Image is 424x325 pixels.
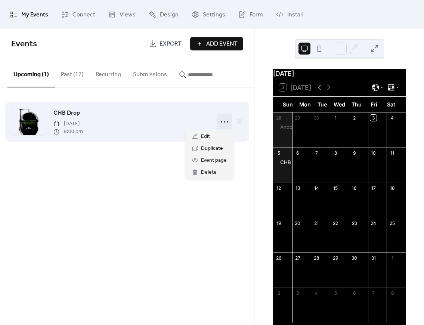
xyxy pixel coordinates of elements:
[313,185,320,191] div: 14
[55,59,90,87] button: Past (12)
[351,150,358,156] div: 9
[294,220,301,226] div: 20
[332,185,339,191] div: 15
[294,290,301,297] div: 3
[201,156,227,165] span: Event page
[294,255,301,261] div: 27
[53,109,80,118] span: CHB Drop
[332,115,339,121] div: 1
[294,150,301,156] div: 6
[201,132,210,141] span: Edit
[365,97,383,112] div: Fri
[294,115,301,121] div: 29
[120,9,136,21] span: Views
[332,150,339,156] div: 8
[276,115,282,121] div: 28
[332,290,339,297] div: 5
[273,69,406,78] div: [DATE]
[270,3,308,26] a: Install
[370,185,377,191] div: 17
[351,220,358,226] div: 23
[53,120,83,128] span: [DATE]
[72,9,95,21] span: Connect
[276,255,282,261] div: 26
[351,290,358,297] div: 6
[127,59,173,87] button: Submissions
[332,255,339,261] div: 29
[370,255,377,261] div: 31
[313,115,320,121] div: 30
[313,290,320,297] div: 4
[276,290,282,297] div: 2
[370,220,377,226] div: 24
[160,9,179,21] span: Design
[389,255,396,261] div: 1
[332,220,339,226] div: 22
[201,144,223,153] span: Duplicate
[103,3,141,26] a: Views
[250,9,263,21] span: Form
[143,37,187,50] a: Export
[186,3,231,26] a: Settings
[53,108,80,118] a: CHB Drop
[389,290,396,297] div: 8
[160,40,182,49] span: Export
[276,150,282,156] div: 5
[90,59,127,87] button: Recurring
[296,97,313,112] div: Mon
[190,37,243,50] button: Add Event
[276,185,282,191] div: 12
[389,220,396,226] div: 25
[351,115,358,121] div: 2
[331,97,348,112] div: Wed
[56,3,101,26] a: Connect
[233,3,269,26] a: Form
[280,159,304,165] div: CHB Drop
[389,115,396,121] div: 4
[201,168,217,177] span: Delete
[21,9,48,21] span: My Events
[143,3,184,26] a: Design
[287,9,303,21] span: Install
[351,255,358,261] div: 30
[313,255,320,261] div: 28
[313,150,320,156] div: 7
[370,115,377,121] div: 3
[313,220,320,226] div: 21
[370,150,377,156] div: 10
[294,185,301,191] div: 13
[348,97,365,112] div: Thu
[389,150,396,156] div: 11
[53,128,83,136] span: 8:00 pm
[389,185,396,191] div: 18
[280,124,309,130] div: Andor Wave
[7,59,55,87] button: Upcoming (1)
[383,97,400,112] div: Sat
[351,185,358,191] div: 16
[203,9,225,21] span: Settings
[279,97,296,112] div: Sun
[273,159,292,165] div: CHB Drop
[273,124,292,130] div: Andor Wave
[313,97,331,112] div: Tue
[276,220,282,226] div: 19
[206,40,238,49] span: Add Event
[11,36,37,52] span: Events
[370,290,377,297] div: 7
[4,3,54,26] a: My Events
